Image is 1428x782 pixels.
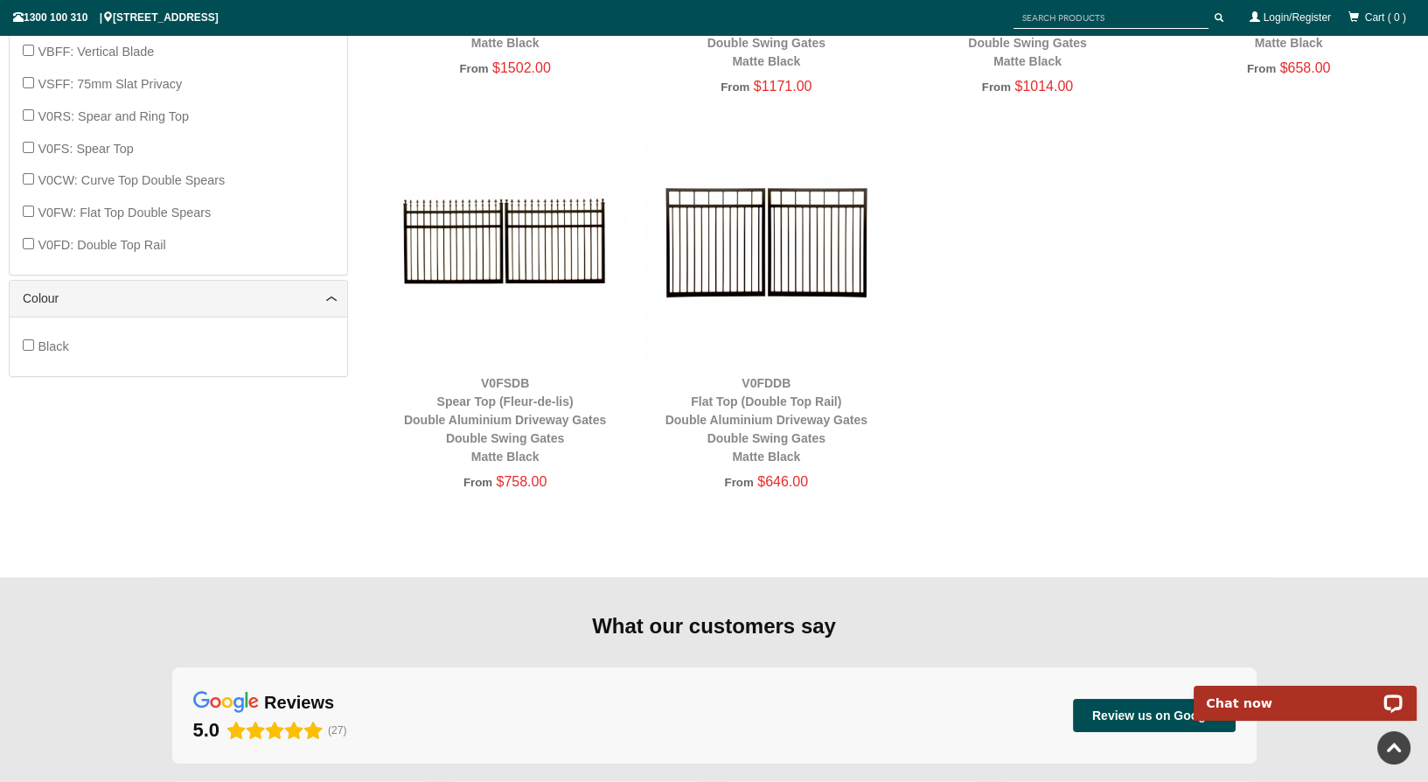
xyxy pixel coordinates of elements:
[172,612,1257,640] div: What our customers say
[38,45,154,59] span: VBFF: Vertical Blade
[38,142,133,156] span: V0FS: Spear Top
[38,109,189,123] span: V0RS: Spear and Ring Top
[644,120,888,364] img: V0FDDB - Flat Top (Double Top Rail) - Double Aluminium Driveway Gates - Double Swing Gates - Matt...
[23,290,334,308] a: Colour
[492,60,551,75] span: $1502.00
[496,474,547,489] span: $758.00
[754,79,812,94] span: $1171.00
[1073,699,1236,732] button: Review us on Google
[1264,11,1331,24] a: Login/Register
[38,206,211,220] span: V0FW: Flat Top Double Spears
[1014,79,1073,94] span: $1014.00
[38,238,165,252] span: V0FD: Double Top Rail
[757,474,808,489] span: $646.00
[38,173,225,187] span: V0CW: Curve Top Double Spears
[13,11,219,24] span: 1300 100 310 | [STREET_ADDRESS]
[1182,666,1428,721] iframe: LiveChat chat widget
[1280,60,1331,75] span: $658.00
[721,80,749,94] span: From
[328,724,346,737] span: (27)
[459,62,488,75] span: From
[1014,7,1209,29] input: SEARCH PRODUCTS
[1247,62,1276,75] span: From
[264,691,334,714] div: reviews
[725,476,754,489] span: From
[1365,11,1406,24] span: Cart ( 0 )
[982,80,1011,94] span: From
[193,718,324,743] div: Rating: 5.0 out of 5
[193,718,220,743] div: 5.0
[383,120,627,364] img: V0FSDB - Spear Top (Fleur-de-lis) - Double Aluminium Driveway Gates - Double Swing Gates - Matte ...
[463,476,492,489] span: From
[38,77,182,91] span: VSFF: 75mm Slat Privacy
[404,376,606,464] a: V0FSDBSpear Top (Fleur-de-lis)Double Aluminium Driveway GatesDouble Swing GatesMatte Black
[665,376,867,464] a: V0FDDBFlat Top (Double Top Rail)Double Aluminium Driveway GatesDouble Swing GatesMatte Black
[38,339,68,353] span: Black
[1092,708,1216,723] span: Review us on Google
